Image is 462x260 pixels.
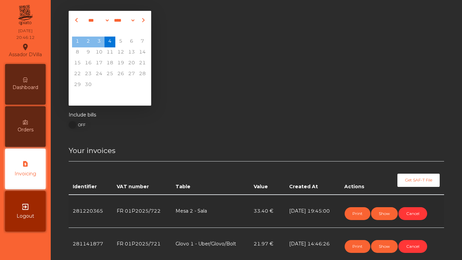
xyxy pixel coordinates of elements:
span: 13 [126,47,137,58]
div: Saturday, September 27, 2025 [126,69,137,80]
select: Select year [110,15,136,25]
span: 26 [115,69,126,80]
div: Wednesday, October 1, 2025 [94,80,105,91]
button: Cancel [398,207,427,220]
td: 33.40 € [250,195,285,228]
select: Select month [84,15,110,25]
div: Fr [115,26,126,37]
div: Saturday, September 13, 2025 [126,47,137,58]
div: Sunday, September 28, 2025 [137,69,148,80]
span: 16 [83,58,94,69]
div: Monday, September 29, 2025 [72,80,83,91]
span: 29 [72,80,83,91]
span: 14 [137,47,148,58]
div: [DATE] [18,28,32,34]
div: Monday, September 22, 2025 [72,69,83,80]
th: Identifier [69,161,113,195]
i: request_page [21,160,29,169]
span: 23 [83,69,94,80]
div: Sunday, October 12, 2025 [137,91,148,102]
span: 9 [83,47,94,58]
div: Friday, October 10, 2025 [115,91,126,102]
span: 20 [126,58,137,69]
div: Th [105,26,115,37]
th: Table [171,161,250,195]
span: 1 [72,37,83,47]
div: Wednesday, September 3, 2025 [94,37,105,47]
span: Dashboard [13,84,38,91]
div: Sunday, September 7, 2025 [137,37,148,47]
div: Thursday, September 11, 2025 [105,47,115,58]
div: Saturday, September 6, 2025 [126,37,137,47]
span: 5 [115,37,126,47]
th: Created At [285,161,341,195]
img: qpiato [17,3,33,27]
td: FR 01P2025/722 [113,195,172,228]
div: Tuesday, September 30, 2025 [83,80,94,91]
div: Friday, September 26, 2025 [115,69,126,80]
div: Sa [126,26,137,37]
span: 10 [94,47,105,58]
span: Orders [18,126,33,133]
div: Saturday, October 11, 2025 [126,91,137,102]
span: 21 [137,58,148,69]
div: Sunday, September 21, 2025 [137,58,148,69]
span: Logout [17,213,34,220]
h4: Your invoices [69,146,444,156]
td: [DATE] 19:45:00 [285,195,341,228]
span: 2 [83,37,94,47]
th: Value [250,161,285,195]
button: Next month [139,15,146,26]
div: Thursday, October 9, 2025 [105,91,115,102]
div: Thursday, October 2, 2025 [105,80,115,91]
span: 27 [126,69,137,80]
div: Friday, October 3, 2025 [115,80,126,91]
span: 7 [137,37,148,47]
label: Include bills [69,111,96,118]
i: exit_to_app [21,203,29,211]
button: Show [371,240,398,253]
div: 20:46:12 [16,35,34,41]
span: 12 [115,47,126,58]
span: 30 [83,80,94,91]
div: Thursday, September 4, 2025 [105,37,115,47]
div: Tuesday, September 2, 2025 [83,37,94,47]
button: Print [345,207,370,220]
button: Show [371,207,398,220]
div: Monday, October 6, 2025 [72,91,83,102]
span: 3 [94,37,105,47]
div: Sunday, October 5, 2025 [137,80,148,91]
div: Tuesday, October 7, 2025 [83,91,94,102]
div: We [94,26,105,37]
div: Mo [72,26,83,37]
button: Get SAF-T File [397,174,440,187]
div: Tuesday, September 23, 2025 [83,69,94,80]
div: Su [137,26,148,37]
span: 8 [72,47,83,58]
div: Monday, September 1, 2025 [72,37,83,47]
div: Saturday, September 20, 2025 [126,58,137,69]
span: 18 [105,58,115,69]
span: OFF [72,121,89,129]
div: Monday, September 8, 2025 [72,47,83,58]
span: 28 [137,69,148,80]
th: VAT number [113,161,172,195]
i: location_on [21,43,29,51]
span: 6 [126,37,137,47]
div: Tuesday, September 9, 2025 [83,47,94,58]
th: Actions [340,161,377,195]
div: Friday, September 19, 2025 [115,58,126,69]
div: Wednesday, September 10, 2025 [94,47,105,58]
td: Mesa 2 - Sala [171,195,250,228]
span: 24 [94,69,105,80]
div: Sunday, September 14, 2025 [137,47,148,58]
span: Invoicing [15,170,36,177]
div: Wednesday, October 8, 2025 [94,91,105,102]
div: Wednesday, September 24, 2025 [94,69,105,80]
button: Cancel [398,240,427,253]
div: Wednesday, September 17, 2025 [94,58,105,69]
span: 22 [72,69,83,80]
button: Print [345,240,370,253]
button: Previous month [73,15,81,26]
div: Assador DVilla [9,42,42,59]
